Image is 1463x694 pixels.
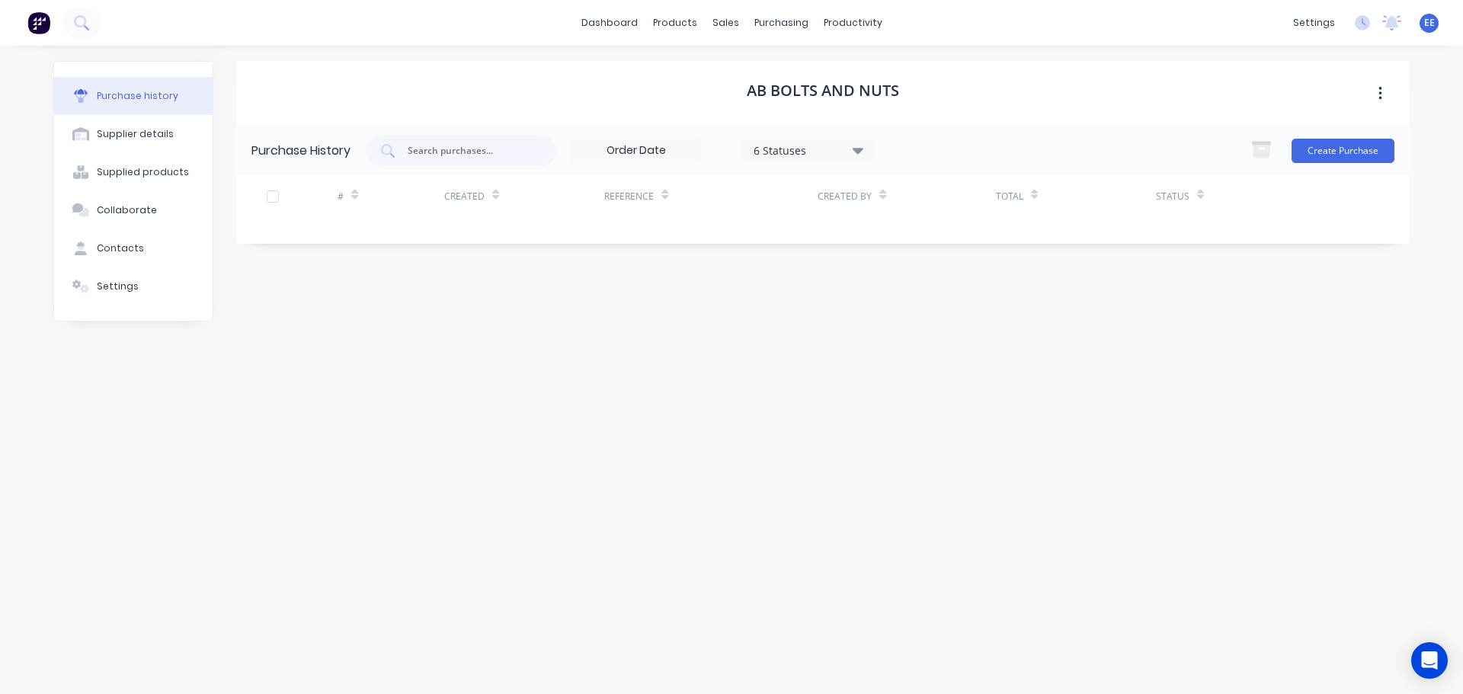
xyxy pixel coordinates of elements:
div: Supplier details [97,127,174,141]
div: Settings [97,280,139,293]
button: Purchase history [54,77,213,115]
div: productivity [816,11,890,34]
div: Total [996,190,1023,203]
div: 6 Statuses [754,142,863,158]
div: Status [1156,190,1189,203]
button: Collaborate [54,191,213,229]
img: Factory [27,11,50,34]
button: Supplied products [54,153,213,191]
div: Created [444,190,485,203]
div: sales [705,11,747,34]
div: Open Intercom Messenger [1411,642,1448,679]
div: Collaborate [97,203,157,217]
div: Reference [604,190,654,203]
input: Search purchases... [406,143,533,158]
button: Create Purchase [1292,139,1394,163]
div: Created By [818,190,872,203]
input: Order Date [572,139,700,162]
button: Contacts [54,229,213,267]
button: Settings [54,267,213,305]
div: Supplied products [97,165,189,179]
span: EE [1424,16,1435,30]
div: # [338,190,344,203]
div: Contacts [97,241,144,255]
div: purchasing [747,11,816,34]
div: settings [1285,11,1343,34]
h1: ab bolts and nuts [747,82,899,100]
button: Supplier details [54,115,213,153]
div: Purchase history [97,89,178,103]
div: Purchase History [251,142,351,160]
div: products [645,11,705,34]
a: dashboard [574,11,645,34]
